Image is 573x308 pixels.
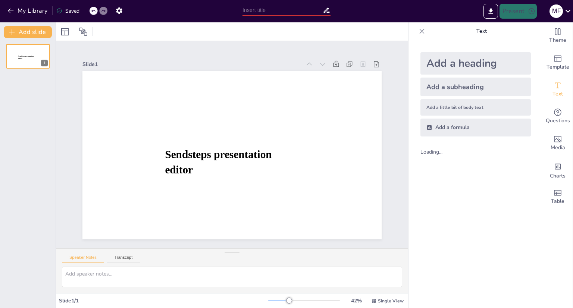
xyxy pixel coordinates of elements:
[420,52,531,75] div: Add a heading
[543,76,573,103] div: Add text boxes
[347,297,365,304] div: 42 %
[543,130,573,157] div: Add images, graphics, shapes or video
[6,44,50,69] div: 1
[378,298,404,304] span: Single View
[420,119,531,136] div: Add a formula
[551,197,564,205] span: Table
[549,4,563,19] button: M F
[420,78,531,96] div: Add a subheading
[549,36,566,44] span: Theme
[18,56,34,60] span: Sendsteps presentation editor
[4,26,52,38] button: Add slide
[6,5,51,17] button: My Library
[552,90,563,98] span: Text
[543,103,573,130] div: Get real-time input from your audience
[420,99,531,116] div: Add a little bit of body text
[543,22,573,49] div: Change the overall theme
[56,7,79,15] div: Saved
[500,4,537,19] button: Present
[41,60,48,66] div: 1
[82,61,301,68] div: Slide 1
[551,144,565,152] span: Media
[59,297,268,304] div: Slide 1 / 1
[543,183,573,210] div: Add a table
[79,27,88,36] span: Position
[546,117,570,125] span: Questions
[547,63,569,71] span: Template
[107,255,140,263] button: Transcript
[62,255,104,263] button: Speaker Notes
[242,5,323,16] input: Insert title
[59,26,71,38] div: Layout
[420,148,455,155] div: Loading...
[550,172,566,180] span: Charts
[428,22,535,40] p: Text
[483,4,498,19] button: Export to PowerPoint
[549,4,563,18] div: M F
[165,149,272,176] span: Sendsteps presentation editor
[543,49,573,76] div: Add ready made slides
[543,157,573,183] div: Add charts and graphs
